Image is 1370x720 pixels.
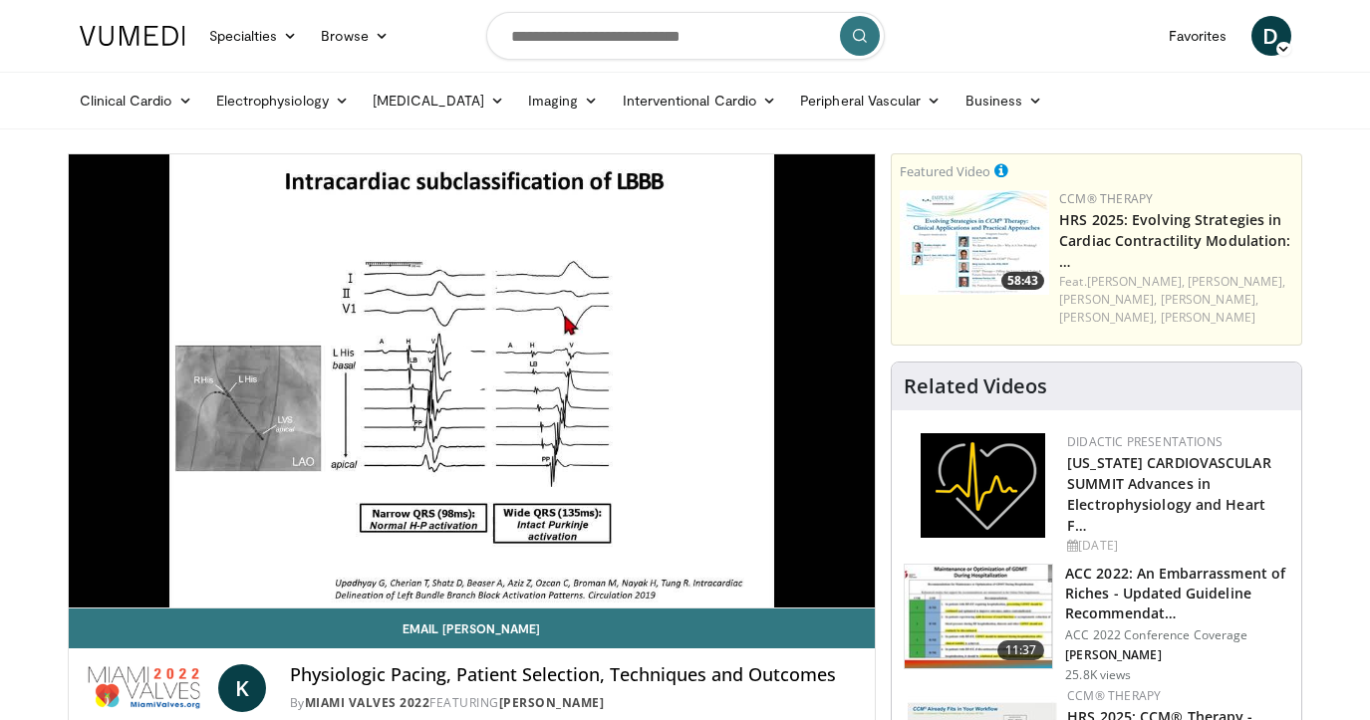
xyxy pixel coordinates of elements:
span: 11:37 [997,640,1045,660]
a: Imaging [516,81,611,120]
a: 11:37 ACC 2022: An Embarrassment of Riches - Updated Guideline Recommendat… ACC 2022 Conference C... [904,564,1289,683]
p: 25.8K views [1065,667,1131,683]
a: Peripheral Vascular [788,81,953,120]
div: [DATE] [1067,537,1285,555]
a: [PERSON_NAME], [1059,309,1157,326]
a: K [218,664,266,712]
a: [PERSON_NAME] [1161,309,1255,326]
a: HRS 2025: Evolving Strategies in Cardiac Contractility Modulation: … [1059,210,1290,271]
img: 1860aa7a-ba06-47e3-81a4-3dc728c2b4cf.png.150x105_q85_autocrop_double_scale_upscale_version-0.2.png [921,433,1045,538]
img: f3e86255-4ff1-4703-a69f-4180152321cc.150x105_q85_crop-smart_upscale.jpg [905,565,1052,668]
small: Featured Video [900,162,990,180]
a: Business [954,81,1055,120]
button: Play Video [292,284,651,479]
img: VuMedi Logo [80,26,185,46]
p: [PERSON_NAME] [1065,647,1289,663]
a: Favorites [1157,16,1239,56]
video-js: Video Player [69,154,876,608]
input: Search topics, interventions [486,12,885,60]
a: [PERSON_NAME], [1161,291,1258,308]
div: Didactic Presentations [1067,433,1285,451]
span: 58:43 [1001,272,1044,290]
a: Electrophysiology [204,81,361,120]
a: [PERSON_NAME], [1087,273,1185,290]
a: Browse [309,16,401,56]
h4: Physiologic Pacing, Patient Selection, Techniques and Outcomes [290,664,859,686]
a: Miami Valves 2022 [305,694,430,711]
div: Feat. [1059,273,1293,327]
a: [US_STATE] CARDIOVASCULAR SUMMIT Advances in Electrophysiology and Heart F… [1067,453,1271,535]
div: By FEATURING [290,694,859,712]
a: [PERSON_NAME] [499,694,605,711]
a: Specialties [197,16,310,56]
a: [MEDICAL_DATA] [361,81,516,120]
img: 3f694bbe-f46e-4e2a-ab7b-fff0935bbb6c.150x105_q85_crop-smart_upscale.jpg [900,190,1049,295]
a: Interventional Cardio [611,81,789,120]
p: ACC 2022 Conference Coverage [1065,627,1289,643]
a: CCM® Therapy [1059,190,1153,207]
a: CCM® Therapy [1067,687,1161,704]
a: 58:43 [900,190,1049,295]
img: Miami Valves 2022 [85,664,210,712]
a: [PERSON_NAME], [1188,273,1285,290]
a: Clinical Cardio [68,81,204,120]
h3: ACC 2022: An Embarrassment of Riches - Updated Guideline Recommendat… [1065,564,1289,623]
a: D [1251,16,1291,56]
a: [PERSON_NAME], [1059,291,1157,308]
a: Email [PERSON_NAME] [69,608,876,648]
h4: Related Videos [904,374,1047,398]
